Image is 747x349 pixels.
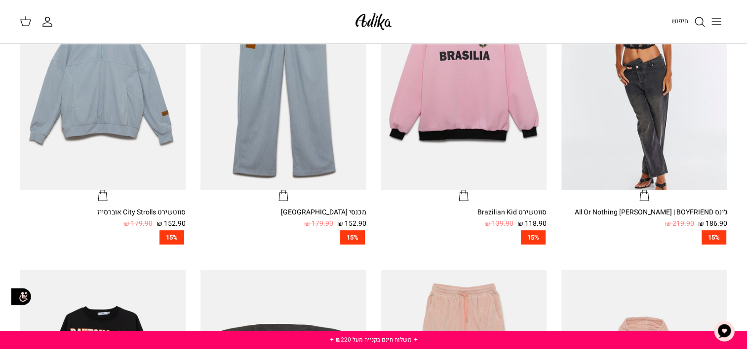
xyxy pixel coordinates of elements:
span: 152.90 ₪ [157,218,186,229]
a: 15% [20,230,186,244]
span: 219.90 ₪ [665,218,694,229]
span: 15% [702,230,726,244]
span: 179.90 ₪ [304,218,333,229]
a: סווטשירט Brazilian Kid 118.90 ₪ 139.90 ₪ [381,207,547,229]
div: סווטשירט Brazilian Kid [381,207,547,218]
img: accessibility_icon02.svg [7,283,35,311]
a: החשבון שלי [41,16,57,28]
span: 152.90 ₪ [337,218,366,229]
a: סווטשירט City Strolls אוברסייז 152.90 ₪ 179.90 ₪ [20,207,186,229]
span: 179.90 ₪ [123,218,153,229]
a: חיפוש [671,16,706,28]
button: צ'אט [709,316,739,346]
span: 15% [521,230,546,244]
span: 186.90 ₪ [698,218,727,229]
span: 118.90 ₪ [517,218,547,229]
div: מכנסי [GEOGRAPHIC_DATA] [200,207,366,218]
span: 15% [340,230,365,244]
button: Toggle menu [706,11,727,33]
a: ג׳ינס All Or Nothing [PERSON_NAME] | BOYFRIEND 186.90 ₪ 219.90 ₪ [561,207,727,229]
div: ג׳ינס All Or Nothing [PERSON_NAME] | BOYFRIEND [561,207,727,218]
a: 15% [200,230,366,244]
span: 15% [159,230,184,244]
a: מכנסי [GEOGRAPHIC_DATA] 152.90 ₪ 179.90 ₪ [200,207,366,229]
img: Adika IL [353,10,394,33]
a: ✦ משלוח חינם בקנייה מעל ₪220 ✦ [329,335,418,344]
span: חיפוש [671,16,688,26]
a: 15% [561,230,727,244]
a: 15% [381,230,547,244]
span: 139.90 ₪ [484,218,513,229]
div: סווטשירט City Strolls אוברסייז [20,207,186,218]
